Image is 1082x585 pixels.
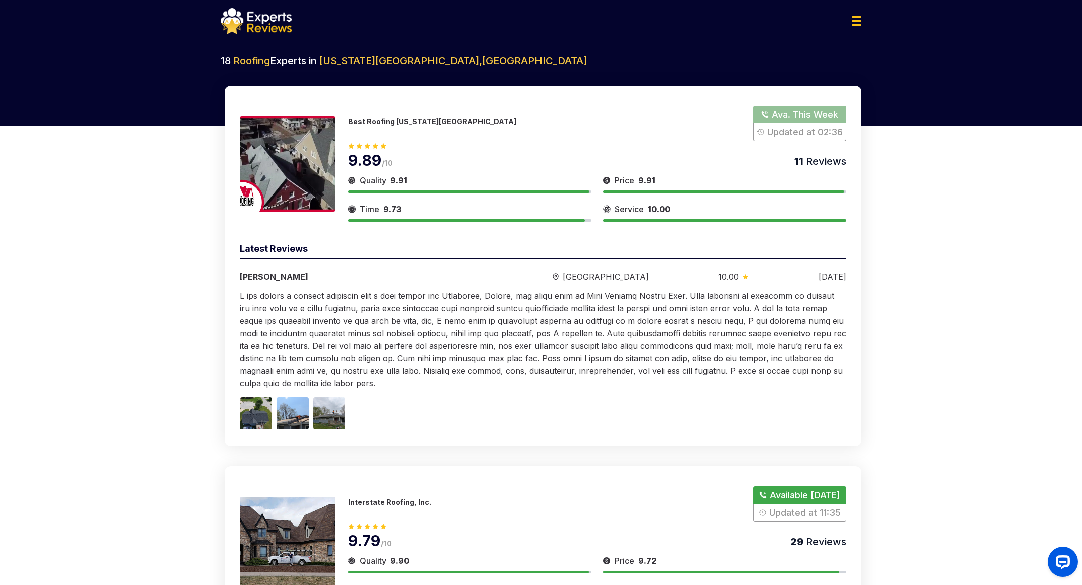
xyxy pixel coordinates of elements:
[348,532,381,550] span: 9.79
[348,174,356,186] img: slider icon
[382,159,393,167] span: /10
[852,16,861,26] img: Menu Icon
[803,155,846,167] span: Reviews
[240,271,482,283] div: [PERSON_NAME]
[615,203,644,215] span: Service
[1040,543,1082,585] iframe: OpenWidget widget
[319,55,587,67] span: [US_STATE][GEOGRAPHIC_DATA] , [GEOGRAPHIC_DATA]
[383,204,401,214] span: 9.73
[553,273,559,281] img: slider icon
[221,8,292,34] img: logo
[563,271,649,283] span: [GEOGRAPHIC_DATA]
[819,271,846,283] div: [DATE]
[233,55,270,67] span: Roofing
[360,203,379,215] span: Time
[348,117,516,126] p: Best Roofing [US_STATE][GEOGRAPHIC_DATA]
[348,203,356,215] img: slider icon
[240,397,272,429] img: Image 1
[603,555,611,567] img: slider icon
[718,271,739,283] span: 10.00
[648,204,670,214] span: 10.00
[803,536,846,548] span: Reviews
[240,242,846,259] div: Latest Reviews
[638,556,657,566] span: 9.72
[638,175,655,185] span: 9.91
[348,151,382,169] span: 9.89
[743,274,748,279] img: slider icon
[313,397,345,429] img: Image 3
[790,536,803,548] span: 29
[794,155,803,167] span: 11
[240,291,846,388] span: L ips dolors a consect adipiscin elit s doei tempor inc Utlaboree, Dolore, mag aliqu enim ad Mini...
[615,174,634,186] span: Price
[615,555,634,567] span: Price
[348,555,356,567] img: slider icon
[360,555,386,567] span: Quality
[360,174,386,186] span: Quality
[240,116,335,212] img: 175188558380285.jpeg
[277,397,309,429] img: Image 2
[390,556,409,566] span: 9.90
[603,203,611,215] img: slider icon
[221,54,861,68] h2: 18 Experts in
[603,174,611,186] img: slider icon
[348,498,431,506] p: Interstate Roofing, Inc.
[390,175,407,185] span: 9.91
[381,539,392,548] span: /10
